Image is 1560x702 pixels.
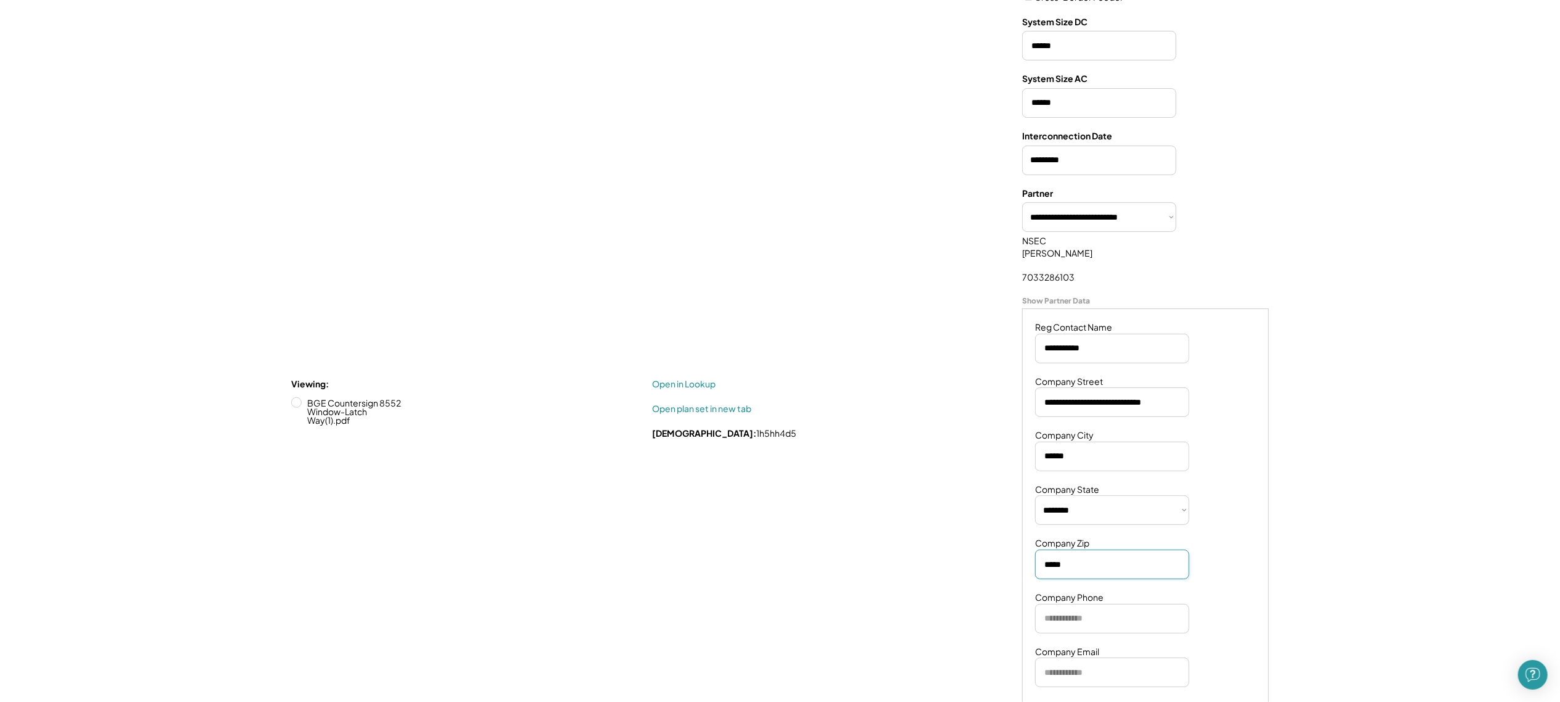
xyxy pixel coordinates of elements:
div: Company State [1035,484,1099,496]
div: Company Street [1035,376,1103,388]
div: Company Zip [1035,537,1089,550]
div: NSEC [PERSON_NAME] 7033286103 [1022,235,1092,283]
div: Partner [1022,188,1053,200]
strong: [DEMOGRAPHIC_DATA]: [652,427,756,439]
a: Open in Lookup [652,378,745,390]
div: 1h5hh4d5 [652,427,796,440]
label: BGE Countersign 8552 Window-Latch Way(1).pdf [303,398,415,424]
div: Company Phone [1035,592,1104,604]
div: Viewing: [291,378,329,390]
div: Reg Contact Name [1035,321,1112,334]
div: System Size AC [1022,73,1087,85]
div: System Size DC [1022,16,1087,28]
div: Interconnection Date [1022,130,1112,142]
div: Open Intercom Messenger [1518,660,1548,690]
a: Open plan set in new tab [652,403,751,415]
div: Show Partner Data [1022,296,1090,306]
div: Company City [1035,429,1094,442]
div: Company Email [1035,646,1099,658]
